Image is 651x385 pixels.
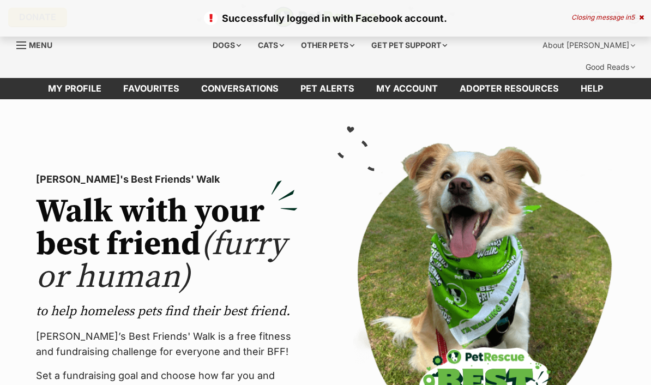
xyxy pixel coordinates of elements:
div: Good Reads [578,56,643,78]
a: Menu [16,34,60,54]
a: Favourites [112,78,190,99]
a: Adopter resources [449,78,570,99]
h2: Walk with your best friend [36,196,298,294]
a: conversations [190,78,290,99]
p: to help homeless pets find their best friend. [36,303,298,320]
div: Dogs [205,34,249,56]
div: About [PERSON_NAME] [535,34,643,56]
span: Menu [29,40,52,50]
p: [PERSON_NAME]’s Best Friends' Walk is a free fitness and fundraising challenge for everyone and t... [36,329,298,359]
a: My profile [37,78,112,99]
div: Get pet support [364,34,455,56]
p: [PERSON_NAME]'s Best Friends' Walk [36,172,298,187]
div: Cats [250,34,292,56]
span: (furry or human) [36,224,286,298]
a: My account [365,78,449,99]
a: Help [570,78,614,99]
a: Pet alerts [290,78,365,99]
div: Other pets [293,34,362,56]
